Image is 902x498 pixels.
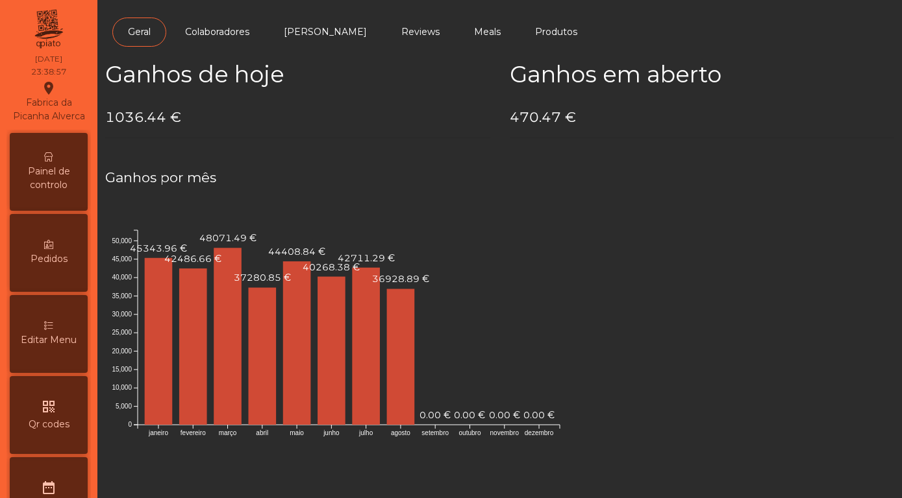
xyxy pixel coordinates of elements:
text: 36928.89 € [372,273,429,285]
text: 0.00 € [420,409,451,421]
a: [PERSON_NAME] [268,18,382,47]
text: 45,000 [112,255,132,263]
text: 45343.96 € [130,243,187,254]
text: 42486.66 € [164,253,221,265]
text: 50,000 [112,237,132,244]
text: 0.00 € [454,409,485,421]
text: 0.00 € [489,409,520,421]
h4: Ganhos por mês [105,168,894,187]
text: 48071.49 € [199,232,257,244]
text: 42711.29 € [338,252,395,264]
text: novembro [490,429,520,436]
a: Meals [458,18,516,47]
text: 40268.38 € [303,261,360,272]
h2: Ganhos em aberto [510,61,895,88]
img: qpiato [32,6,64,52]
div: 23:38:57 [31,66,66,78]
text: agosto [391,429,410,436]
text: outubro [459,429,481,436]
span: Pedidos [31,252,68,266]
text: 40,000 [112,274,132,281]
i: qr_code [41,399,56,414]
text: maio [290,429,304,436]
a: Colaboradores [169,18,265,47]
text: setembro [421,429,449,436]
text: julho [358,429,373,436]
text: 35,000 [112,292,132,300]
span: Qr codes [29,418,69,431]
text: fevereiro [181,429,206,436]
text: 30,000 [112,311,132,318]
h2: Ganhos de hoje [105,61,490,88]
i: date_range [41,480,56,495]
span: Painel de controlo [13,165,84,192]
i: location_on [41,80,56,96]
text: janeiro [148,429,168,436]
div: [DATE] [35,53,62,65]
text: 20,000 [112,348,132,355]
text: 37280.85 € [234,272,291,283]
a: Geral [112,18,166,47]
h4: 470.47 € [510,108,895,127]
text: dezembro [525,429,554,436]
text: 5,000 [116,403,132,410]
text: 10,000 [112,384,132,391]
text: 15,000 [112,366,132,373]
text: 44408.84 € [268,246,325,257]
text: 0 [128,421,132,428]
h4: 1036.44 € [105,108,490,127]
span: Editar Menu [21,333,77,347]
div: Fabrica da Picanha Alverca [10,80,87,123]
text: 25,000 [112,329,132,336]
a: Reviews [386,18,455,47]
a: Produtos [520,18,593,47]
text: junho [323,429,340,436]
text: 0.00 € [523,409,555,421]
text: março [219,429,237,436]
text: abril [256,429,268,436]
